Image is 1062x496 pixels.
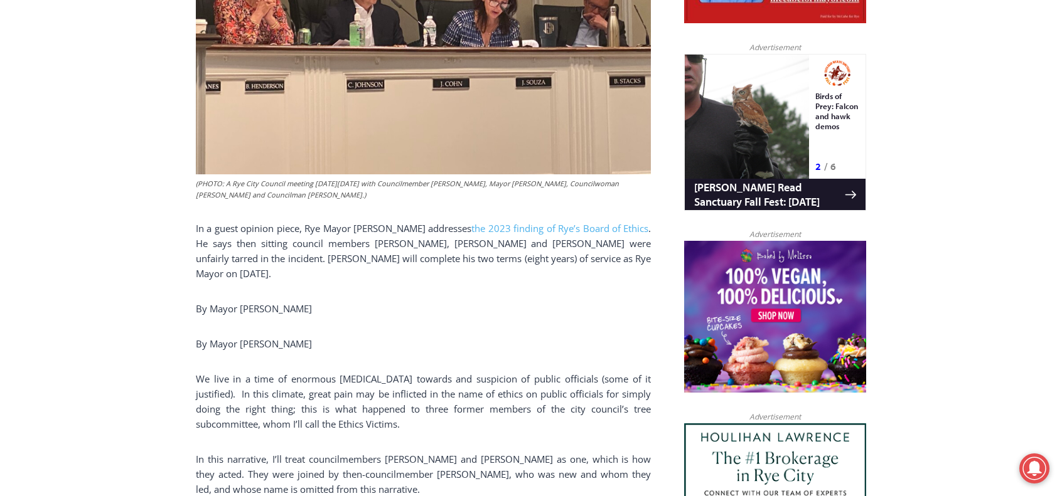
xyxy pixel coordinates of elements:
p: We live in a time of enormous [MEDICAL_DATA] towards and suspicion of public officials (some of i... [196,371,651,431]
div: Birds of Prey: Falcon and hawk demos [131,37,175,103]
h4: [PERSON_NAME] Read Sanctuary Fall Fest: [DATE] [10,126,161,155]
p: By Mayor [PERSON_NAME] [196,301,651,316]
img: Baked by Melissa [684,241,866,393]
span: Intern @ [DOMAIN_NAME] [328,125,582,153]
span: Advertisement [737,228,813,240]
figcaption: (PHOTO: A Rye City Council meeting [DATE][DATE] with Councilmember [PERSON_NAME], Mayor [PERSON_N... [196,178,651,200]
p: In a guest opinion piece, Rye Mayor [PERSON_NAME] addresses . He says then sitting council member... [196,221,651,281]
p: By Mayor [PERSON_NAME] [196,336,651,351]
a: [PERSON_NAME] Read Sanctuary Fall Fest: [DATE] [1,125,181,156]
div: "[PERSON_NAME] and I covered the [DATE] Parade, which was a really eye opening experience as I ha... [317,1,593,122]
span: Advertisement [737,41,813,53]
div: 6 [146,106,152,119]
span: Advertisement [737,411,813,423]
a: Intern @ [DOMAIN_NAME] [302,122,608,156]
a: the 2023 finding of Rye’s Board of Ethics [471,222,648,235]
div: / [140,106,143,119]
div: 2 [131,106,137,119]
